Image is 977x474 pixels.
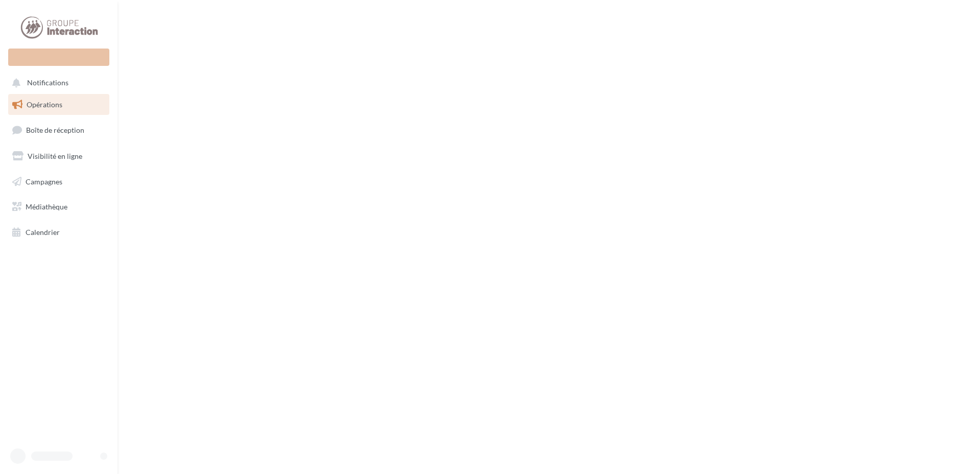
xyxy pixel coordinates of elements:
[6,196,111,218] a: Médiathèque
[6,119,111,141] a: Boîte de réception
[28,152,82,160] span: Visibilité en ligne
[26,228,60,236] span: Calendrier
[6,146,111,167] a: Visibilité en ligne
[26,177,62,185] span: Campagnes
[26,202,67,211] span: Médiathèque
[27,79,68,87] span: Notifications
[26,126,84,134] span: Boîte de réception
[6,222,111,243] a: Calendrier
[6,171,111,193] a: Campagnes
[27,100,62,109] span: Opérations
[8,49,109,66] div: Nouvelle campagne
[6,94,111,115] a: Opérations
